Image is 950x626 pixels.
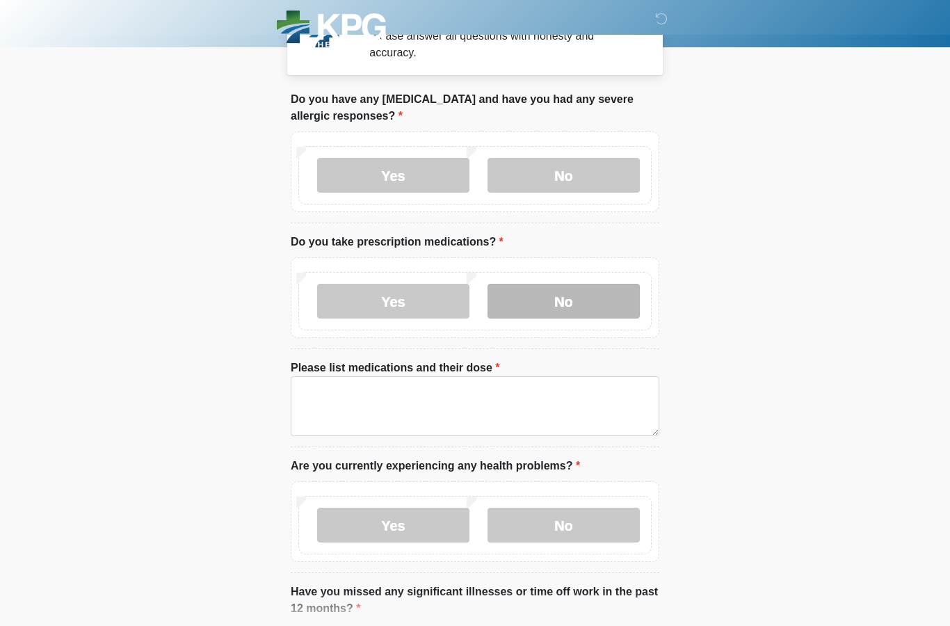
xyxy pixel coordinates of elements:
[317,158,469,193] label: Yes
[291,458,580,474] label: Are you currently experiencing any health problems?
[291,584,659,617] label: Have you missed any significant illnesses or time off work in the past 12 months?
[488,508,640,543] label: No
[317,508,469,543] label: Yes
[488,284,640,319] label: No
[488,158,640,193] label: No
[291,234,504,250] label: Do you take prescription medications?
[291,91,659,125] label: Do you have any [MEDICAL_DATA] and have you had any severe allergic responses?
[291,360,500,376] label: Please list medications and their dose
[277,10,386,47] img: KPG Healthcare Logo
[317,284,469,319] label: Yes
